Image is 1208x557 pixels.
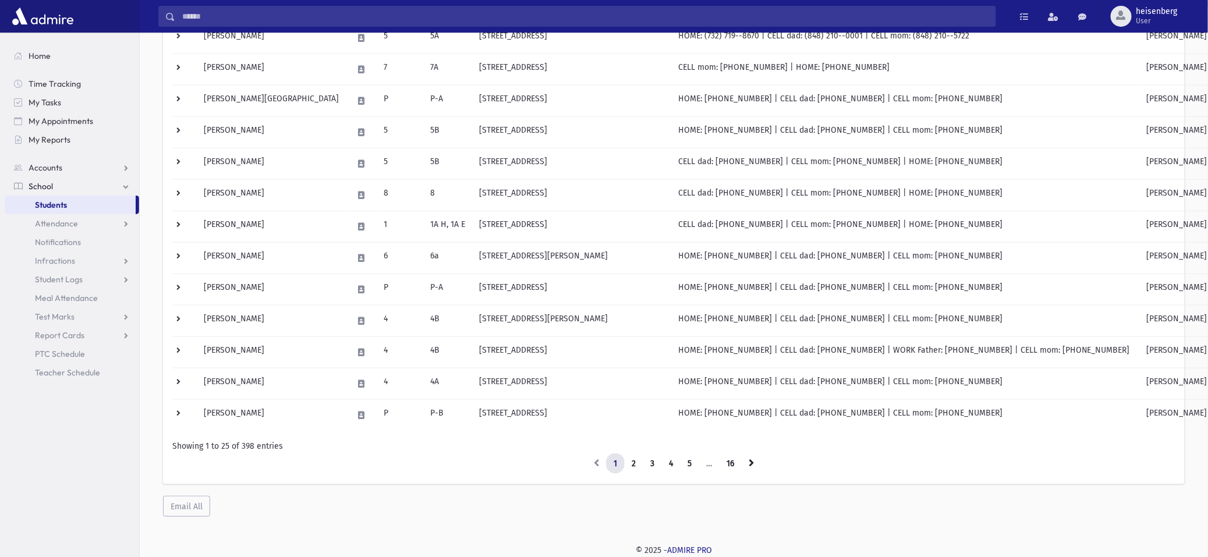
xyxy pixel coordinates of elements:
span: My Appointments [29,116,93,126]
span: Time Tracking [29,79,81,89]
td: P-B [423,399,472,431]
td: HOME: (732) 719--8670 | CELL dad: (848) 210--0001 | CELL mom: (848) 210--5722 [671,22,1140,54]
td: [STREET_ADDRESS] [472,116,671,148]
span: My Reports [29,134,70,145]
img: AdmirePro [9,5,76,28]
td: CELL mom: [PHONE_NUMBER] | HOME: [PHONE_NUMBER] [671,54,1140,85]
td: [STREET_ADDRESS] [472,85,671,116]
td: 4 [377,336,423,368]
a: 4 [661,453,681,474]
span: PTC Schedule [35,349,85,359]
span: Student Logs [35,274,83,285]
a: My Appointments [5,112,139,130]
td: P [377,85,423,116]
td: 4B [423,336,472,368]
td: [PERSON_NAME] [197,211,346,242]
td: [PERSON_NAME] [197,179,346,211]
a: 2 [624,453,643,474]
a: Test Marks [5,307,139,326]
td: 4A [423,368,472,399]
span: Home [29,51,51,61]
span: Students [35,200,67,210]
td: [PERSON_NAME] [197,399,346,431]
td: [STREET_ADDRESS] [472,148,671,179]
a: Attendance [5,214,139,233]
td: 1A H, 1A E [423,211,472,242]
td: HOME: [PHONE_NUMBER] | CELL dad: [PHONE_NUMBER] | CELL mom: [PHONE_NUMBER] [671,242,1140,274]
td: [STREET_ADDRESS][PERSON_NAME] [472,242,671,274]
td: 5 [377,148,423,179]
span: My Tasks [29,97,61,108]
td: [PERSON_NAME] [197,148,346,179]
td: 5A [423,22,472,54]
td: HOME: [PHONE_NUMBER] | CELL dad: [PHONE_NUMBER] | CELL mom: [PHONE_NUMBER] [671,305,1140,336]
a: School [5,177,139,196]
td: 7A [423,54,472,85]
span: Notifications [35,237,81,247]
td: [STREET_ADDRESS][PERSON_NAME] [472,305,671,336]
td: 4 [377,305,423,336]
a: 3 [643,453,662,474]
td: [STREET_ADDRESS] [472,399,671,431]
span: Attendance [35,218,78,229]
td: 1 [377,211,423,242]
td: P-A [423,85,472,116]
a: 5 [680,453,699,474]
td: [PERSON_NAME] [197,368,346,399]
td: 5 [377,116,423,148]
td: 5 [377,22,423,54]
td: [PERSON_NAME] [197,242,346,274]
td: [PERSON_NAME] [197,336,346,368]
td: [PERSON_NAME] [197,116,346,148]
td: HOME: [PHONE_NUMBER] | CELL dad: [PHONE_NUMBER] | CELL mom: [PHONE_NUMBER] [671,399,1140,431]
td: HOME: [PHONE_NUMBER] | CELL dad: [PHONE_NUMBER] | CELL mom: [PHONE_NUMBER] [671,368,1140,399]
span: heisenberg [1136,7,1178,16]
td: CELL dad: [PHONE_NUMBER] | CELL mom: [PHONE_NUMBER] | HOME: [PHONE_NUMBER] [671,211,1140,242]
td: [PERSON_NAME] [197,274,346,305]
td: 5B [423,148,472,179]
td: P [377,274,423,305]
td: [STREET_ADDRESS] [472,179,671,211]
a: Time Tracking [5,74,139,93]
a: Report Cards [5,326,139,345]
td: 5B [423,116,472,148]
a: Student Logs [5,270,139,289]
a: My Tasks [5,93,139,112]
span: User [1136,16,1178,26]
span: School [29,181,53,191]
td: [STREET_ADDRESS] [472,54,671,85]
td: 4B [423,305,472,336]
a: Accounts [5,158,139,177]
a: 16 [719,453,742,474]
td: 8 [423,179,472,211]
div: © 2025 - [158,545,1189,557]
a: Teacher Schedule [5,363,139,382]
td: [PERSON_NAME] [197,305,346,336]
a: Notifications [5,233,139,251]
td: 8 [377,179,423,211]
td: [PERSON_NAME] [197,22,346,54]
td: HOME: [PHONE_NUMBER] | CELL dad: [PHONE_NUMBER] | WORK Father: [PHONE_NUMBER] | CELL mom: [PHONE_... [671,336,1140,368]
a: Home [5,47,139,65]
td: P-A [423,274,472,305]
td: HOME: [PHONE_NUMBER] | CELL dad: [PHONE_NUMBER] | CELL mom: [PHONE_NUMBER] [671,116,1140,148]
td: P [377,399,423,431]
td: HOME: [PHONE_NUMBER] | CELL dad: [PHONE_NUMBER] | CELL mom: [PHONE_NUMBER] [671,274,1140,305]
a: Meal Attendance [5,289,139,307]
div: Showing 1 to 25 of 398 entries [172,440,1175,452]
td: [STREET_ADDRESS] [472,368,671,399]
a: Students [5,196,136,214]
td: CELL dad: [PHONE_NUMBER] | CELL mom: [PHONE_NUMBER] | HOME: [PHONE_NUMBER] [671,148,1140,179]
td: [PERSON_NAME] [197,54,346,85]
td: [PERSON_NAME][GEOGRAPHIC_DATA] [197,85,346,116]
span: Test Marks [35,311,75,322]
button: Email All [163,496,210,517]
td: 6a [423,242,472,274]
td: 4 [377,368,423,399]
td: 6 [377,242,423,274]
a: 1 [606,453,625,474]
span: Teacher Schedule [35,367,100,378]
td: [STREET_ADDRESS] [472,22,671,54]
td: [STREET_ADDRESS] [472,211,671,242]
td: HOME: [PHONE_NUMBER] | CELL dad: [PHONE_NUMBER] | CELL mom: [PHONE_NUMBER] [671,85,1140,116]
